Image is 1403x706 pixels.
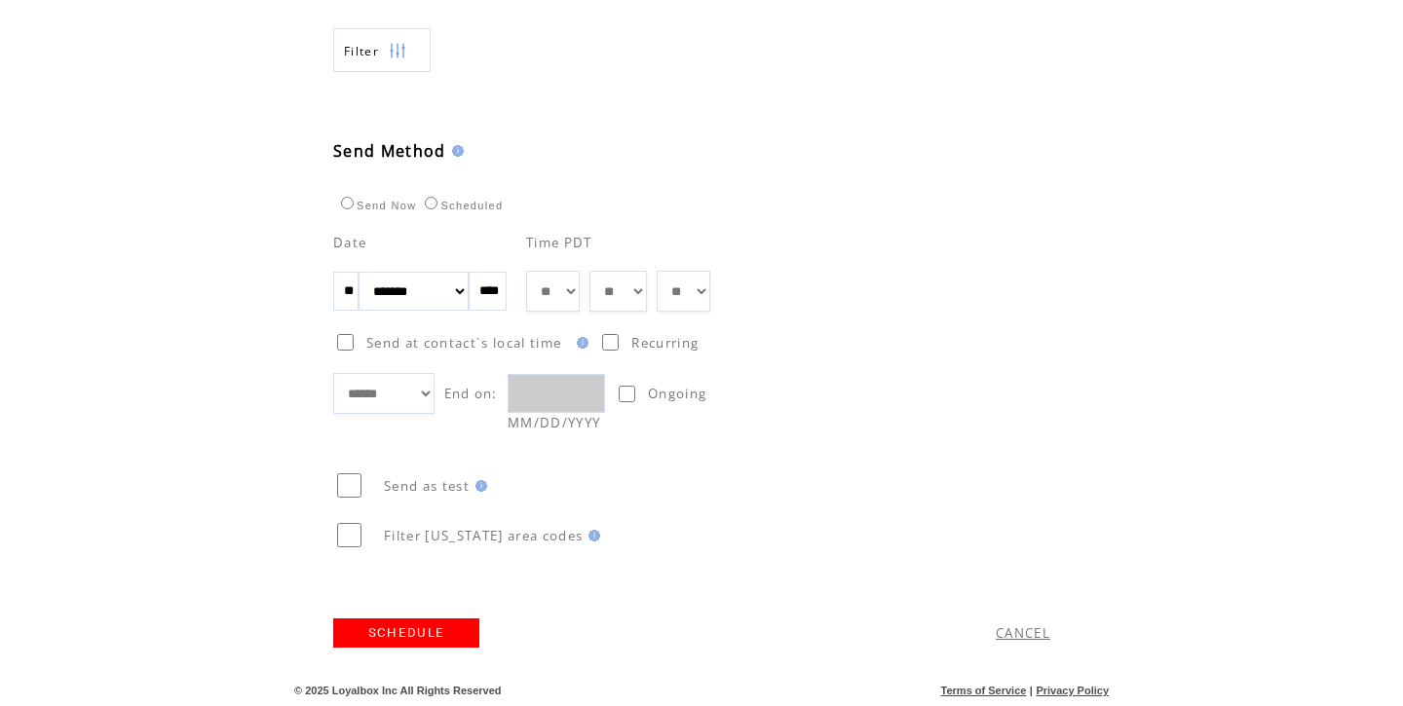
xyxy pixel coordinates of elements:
[333,28,431,72] a: Filter
[333,234,366,251] span: Date
[508,414,600,431] span: MM/DD/YYYY
[526,234,592,251] span: Time PDT
[1036,685,1109,696] a: Privacy Policy
[425,197,437,209] input: Scheduled
[470,480,487,492] img: help.gif
[631,334,699,352] span: Recurring
[333,618,479,648] a: SCHEDULE
[384,477,470,495] span: Send as test
[996,624,1050,642] a: CANCEL
[384,527,583,544] span: Filter [US_STATE] area codes
[294,685,502,696] span: © 2025 Loyalbox Inc All Rights Reserved
[446,145,464,157] img: help.gif
[941,685,1027,696] a: Terms of Service
[420,200,503,211] label: Scheduled
[648,385,706,402] span: Ongoing
[336,200,416,211] label: Send Now
[444,385,498,402] span: End on:
[1030,685,1033,696] span: |
[583,530,600,541] img: help.gif
[571,337,588,349] img: help.gif
[389,29,406,73] img: filters.png
[341,197,354,209] input: Send Now
[366,334,561,352] span: Send at contact`s local time
[333,140,446,162] span: Send Method
[344,43,379,59] span: Show filters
